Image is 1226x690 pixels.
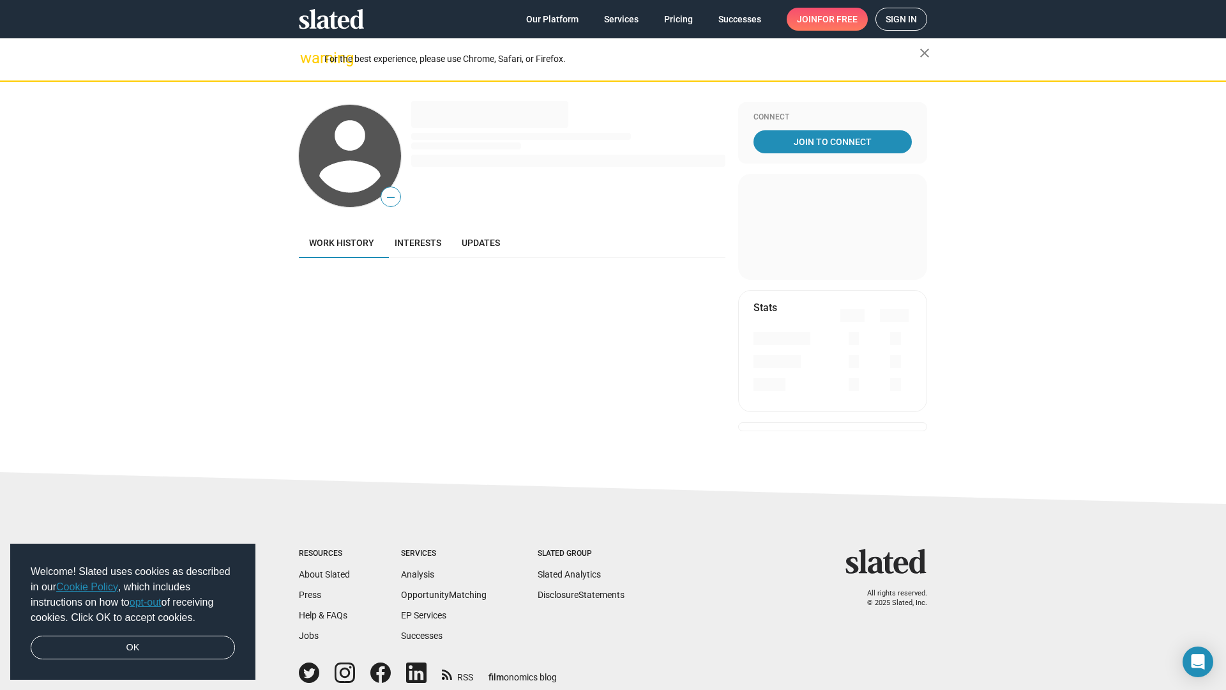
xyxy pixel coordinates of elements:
[401,631,443,641] a: Successes
[538,569,601,579] a: Slated Analytics
[886,8,917,30] span: Sign in
[451,227,510,258] a: Updates
[395,238,441,248] span: Interests
[10,544,255,680] div: cookieconsent
[787,8,868,31] a: Joinfor free
[604,8,639,31] span: Services
[817,8,858,31] span: for free
[299,569,350,579] a: About Slated
[594,8,649,31] a: Services
[299,610,347,620] a: Help & FAQs
[654,8,703,31] a: Pricing
[442,664,473,684] a: RSS
[401,569,434,579] a: Analysis
[401,549,487,559] div: Services
[299,549,350,559] div: Resources
[718,8,761,31] span: Successes
[753,301,777,314] mat-card-title: Stats
[854,589,927,608] p: All rights reserved. © 2025 Slated, Inc.
[917,45,932,61] mat-icon: close
[324,50,919,68] div: For the best experience, please use Chrome, Safari, or Firefox.
[299,227,384,258] a: Work history
[309,238,374,248] span: Work history
[299,631,319,641] a: Jobs
[130,597,162,608] a: opt-out
[753,112,912,123] div: Connect
[526,8,579,31] span: Our Platform
[401,590,487,600] a: OpportunityMatching
[708,8,771,31] a: Successes
[56,581,118,592] a: Cookie Policy
[31,636,235,660] a: dismiss cookie message
[538,590,624,600] a: DisclosureStatements
[299,590,321,600] a: Press
[1183,647,1213,677] div: Open Intercom Messenger
[756,130,909,153] span: Join To Connect
[488,672,504,682] span: film
[401,610,446,620] a: EP Services
[300,50,315,66] mat-icon: warning
[538,549,624,559] div: Slated Group
[516,8,589,31] a: Our Platform
[753,130,912,153] a: Join To Connect
[462,238,500,248] span: Updates
[875,8,927,31] a: Sign in
[31,564,235,625] span: Welcome! Slated uses cookies as described in our , which includes instructions on how to of recei...
[384,227,451,258] a: Interests
[488,661,557,684] a: filmonomics blog
[381,189,400,206] span: —
[664,8,693,31] span: Pricing
[797,8,858,31] span: Join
